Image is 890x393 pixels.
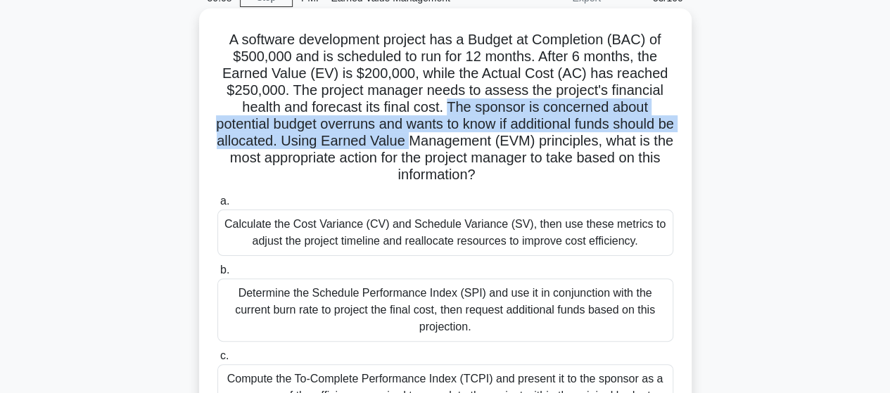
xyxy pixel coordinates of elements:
[220,195,229,207] span: a.
[220,264,229,276] span: b.
[217,210,673,256] div: Calculate the Cost Variance (CV) and Schedule Variance (SV), then use these metrics to adjust the...
[217,278,673,342] div: Determine the Schedule Performance Index (SPI) and use it in conjunction with the current burn ra...
[220,349,229,361] span: c.
[216,31,675,184] h5: A software development project has a Budget at Completion (BAC) of $500,000 and is scheduled to r...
